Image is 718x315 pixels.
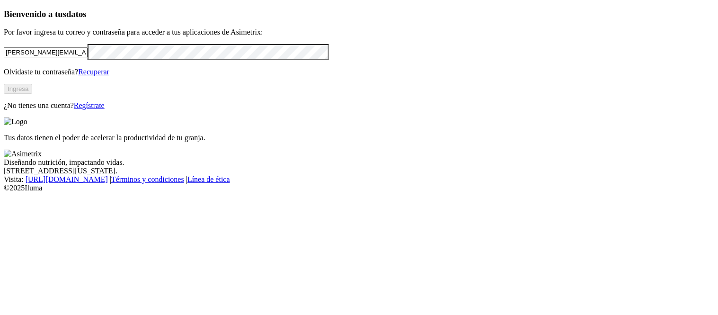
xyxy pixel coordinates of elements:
p: Tus datos tienen el poder de acelerar la productividad de tu granja. [4,134,714,142]
img: Asimetrix [4,150,42,158]
p: Olvidaste tu contraseña? [4,68,714,76]
div: © 2025 Iluma [4,184,714,192]
input: Tu correo [4,47,88,57]
a: Términos y condiciones [111,175,184,183]
p: Por favor ingresa tu correo y contraseña para acceder a tus aplicaciones de Asimetrix: [4,28,714,36]
h3: Bienvenido a tus [4,9,714,19]
a: Línea de ética [187,175,230,183]
a: Regístrate [74,101,105,109]
p: ¿No tienes una cuenta? [4,101,714,110]
img: Logo [4,117,27,126]
div: [STREET_ADDRESS][US_STATE]. [4,167,714,175]
div: Visita : | | [4,175,714,184]
div: Diseñando nutrición, impactando vidas. [4,158,714,167]
a: Recuperar [78,68,109,76]
button: Ingresa [4,84,32,94]
span: datos [66,9,87,19]
a: [URL][DOMAIN_NAME] [26,175,108,183]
